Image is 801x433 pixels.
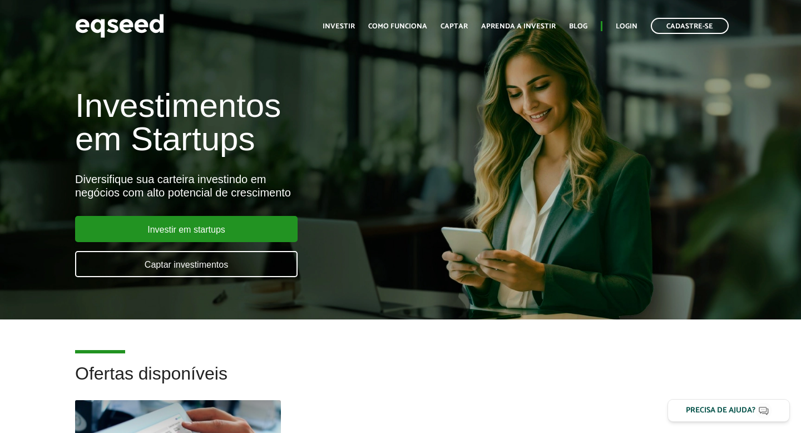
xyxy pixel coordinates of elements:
[75,216,298,242] a: Investir em startups
[368,23,427,30] a: Como funciona
[75,251,298,277] a: Captar investimentos
[441,23,468,30] a: Captar
[75,89,459,156] h1: Investimentos em Startups
[616,23,637,30] a: Login
[569,23,587,30] a: Blog
[481,23,556,30] a: Aprenda a investir
[651,18,729,34] a: Cadastre-se
[75,173,459,199] div: Diversifique sua carteira investindo em negócios com alto potencial de crescimento
[323,23,355,30] a: Investir
[75,11,164,41] img: EqSeed
[75,364,726,400] h2: Ofertas disponíveis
